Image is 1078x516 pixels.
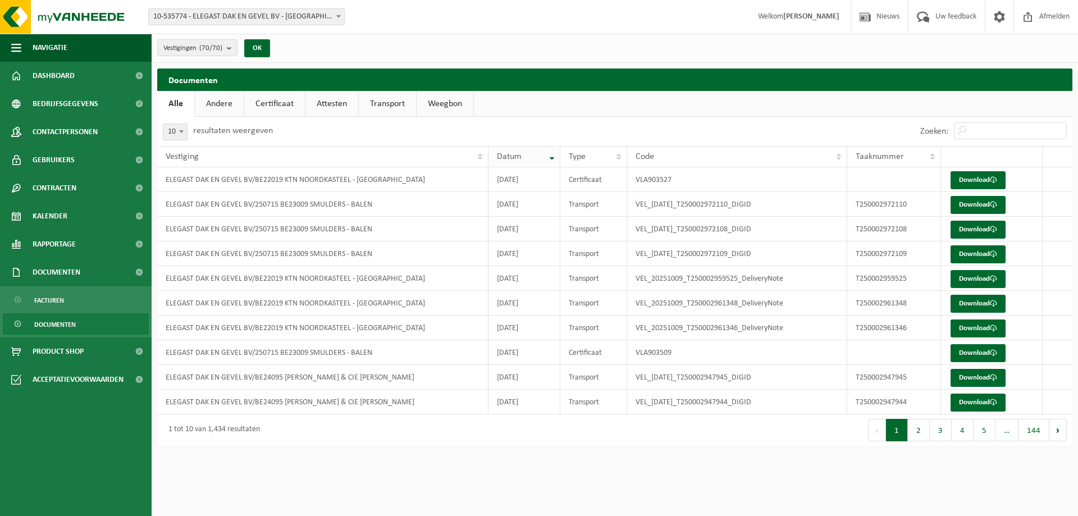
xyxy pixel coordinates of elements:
[488,266,560,291] td: [DATE]
[157,365,488,390] td: ELEGAST DAK EN GEVEL BV/BE24095 [PERSON_NAME] & CIE [PERSON_NAME]
[951,344,1006,362] a: Download
[627,167,847,192] td: VLA903527
[33,174,76,202] span: Contracten
[359,91,416,117] a: Transport
[148,8,345,25] span: 10-535774 - ELEGAST DAK EN GEVEL BV - BELFELD
[847,217,941,241] td: T250002972108
[974,419,995,441] button: 5
[157,167,488,192] td: ELEGAST DAK EN GEVEL BV/BE22019 KTN NOORDKASTEEL - [GEOGRAPHIC_DATA]
[627,390,847,414] td: VEL_[DATE]_T250002947944_DIGID
[157,39,237,56] button: Vestigingen(70/70)
[195,91,244,117] a: Andere
[488,217,560,241] td: [DATE]
[847,241,941,266] td: T250002972109
[560,291,627,316] td: Transport
[157,340,488,365] td: ELEGAST DAK EN GEVEL BV/250715 BE23009 SMULDERS - BALEN
[908,419,930,441] button: 2
[488,291,560,316] td: [DATE]
[847,291,941,316] td: T250002961348
[560,217,627,241] td: Transport
[627,192,847,217] td: VEL_[DATE]_T250002972110_DIGID
[149,9,344,25] span: 10-535774 - ELEGAST DAK EN GEVEL BV - BELFELD
[34,290,64,311] span: Facturen
[163,40,222,57] span: Vestigingen
[951,171,1006,189] a: Download
[305,91,358,117] a: Attesten
[157,192,488,217] td: ELEGAST DAK EN GEVEL BV/250715 BE23009 SMULDERS - BALEN
[33,337,84,366] span: Product Shop
[560,167,627,192] td: Certificaat
[951,295,1006,313] a: Download
[868,419,886,441] button: Previous
[951,319,1006,337] a: Download
[3,289,149,310] a: Facturen
[627,340,847,365] td: VLA903509
[560,340,627,365] td: Certificaat
[783,12,839,21] strong: [PERSON_NAME]
[163,420,260,440] div: 1 tot 10 van 1,434 resultaten
[33,62,75,90] span: Dashboard
[33,90,98,118] span: Bedrijfsgegevens
[847,390,941,414] td: T250002947944
[847,192,941,217] td: T250002972110
[157,266,488,291] td: ELEGAST DAK EN GEVEL BV/BE22019 KTN NOORDKASTEEL - [GEOGRAPHIC_DATA]
[497,152,522,161] span: Datum
[952,419,974,441] button: 4
[157,69,1072,90] h2: Documenten
[951,270,1006,288] a: Download
[488,365,560,390] td: [DATE]
[1018,419,1049,441] button: 144
[488,316,560,340] td: [DATE]
[199,44,222,52] count: (70/70)
[33,34,67,62] span: Navigatie
[847,365,941,390] td: T250002947945
[33,202,67,230] span: Kalender
[166,152,199,161] span: Vestiging
[3,313,149,335] a: Documenten
[560,365,627,390] td: Transport
[847,266,941,291] td: T250002959525
[193,126,273,135] label: resultaten weergeven
[569,152,586,161] span: Type
[627,365,847,390] td: VEL_[DATE]_T250002947945_DIGID
[157,91,194,117] a: Alle
[488,167,560,192] td: [DATE]
[636,152,654,161] span: Code
[488,390,560,414] td: [DATE]
[244,91,305,117] a: Certificaat
[951,196,1006,214] a: Download
[951,245,1006,263] a: Download
[627,266,847,291] td: VEL_20251009_T250002959525_DeliveryNote
[157,241,488,266] td: ELEGAST DAK EN GEVEL BV/250715 BE23009 SMULDERS - BALEN
[163,124,188,140] span: 10
[951,221,1006,239] a: Download
[417,91,473,117] a: Weegbon
[560,241,627,266] td: Transport
[995,419,1018,441] span: …
[560,390,627,414] td: Transport
[560,192,627,217] td: Transport
[627,316,847,340] td: VEL_20251009_T250002961346_DeliveryNote
[886,419,908,441] button: 1
[33,230,76,258] span: Rapportage
[157,291,488,316] td: ELEGAST DAK EN GEVEL BV/BE22019 KTN NOORDKASTEEL - [GEOGRAPHIC_DATA]
[163,124,187,140] span: 10
[157,390,488,414] td: ELEGAST DAK EN GEVEL BV/BE24095 [PERSON_NAME] & CIE [PERSON_NAME]
[856,152,904,161] span: Taaknummer
[157,316,488,340] td: ELEGAST DAK EN GEVEL BV/BE22019 KTN NOORDKASTEEL - [GEOGRAPHIC_DATA]
[488,340,560,365] td: [DATE]
[930,419,952,441] button: 3
[627,217,847,241] td: VEL_[DATE]_T250002972108_DIGID
[1049,419,1067,441] button: Next
[920,127,948,136] label: Zoeken:
[33,146,75,174] span: Gebruikers
[627,241,847,266] td: VEL_[DATE]_T250002972109_DIGID
[34,314,76,335] span: Documenten
[560,266,627,291] td: Transport
[33,118,98,146] span: Contactpersonen
[951,369,1006,387] a: Download
[488,192,560,217] td: [DATE]
[33,258,80,286] span: Documenten
[157,217,488,241] td: ELEGAST DAK EN GEVEL BV/250715 BE23009 SMULDERS - BALEN
[627,291,847,316] td: VEL_20251009_T250002961348_DeliveryNote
